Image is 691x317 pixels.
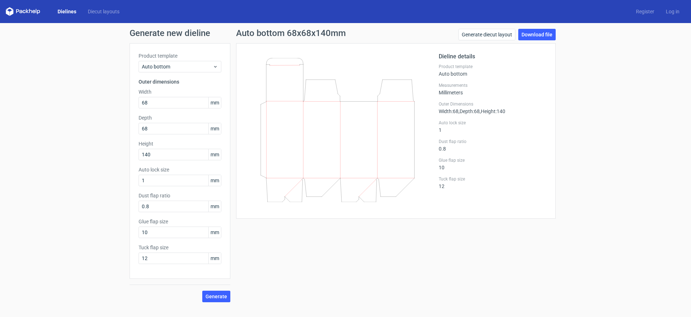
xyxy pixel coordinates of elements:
span: , Height : 140 [480,108,505,114]
a: Download file [518,29,556,40]
h1: Auto bottom 68x68x140mm [236,29,346,37]
div: Millimeters [439,82,547,95]
h1: Generate new dieline [130,29,561,37]
div: 0.8 [439,139,547,152]
span: mm [208,227,221,238]
a: Diecut layouts [82,8,125,15]
span: mm [208,97,221,108]
span: Auto bottom [142,63,213,70]
h2: Dieline details [439,52,547,61]
label: Glue flap size [439,157,547,163]
a: Log in [660,8,685,15]
label: Outer Dimensions [439,101,547,107]
label: Depth [139,114,221,121]
a: Register [630,8,660,15]
button: Generate [202,291,230,302]
span: mm [208,201,221,212]
div: 1 [439,120,547,133]
label: Dust flap ratio [439,139,547,144]
label: Tuck flap size [439,176,547,182]
div: 12 [439,176,547,189]
label: Glue flap size [139,218,221,225]
label: Dust flap ratio [139,192,221,199]
label: Tuck flap size [139,244,221,251]
a: Generate diecut layout [459,29,515,40]
span: mm [208,123,221,134]
span: mm [208,149,221,160]
div: 10 [439,157,547,170]
span: mm [208,175,221,186]
label: Measurements [439,82,547,88]
span: Generate [206,294,227,299]
span: Width : 68 [439,108,459,114]
span: mm [208,253,221,264]
label: Product template [139,52,221,59]
span: , Depth : 68 [459,108,480,114]
label: Height [139,140,221,147]
label: Width [139,88,221,95]
a: Dielines [52,8,82,15]
div: Auto bottom [439,64,547,77]
label: Auto lock size [139,166,221,173]
h3: Outer dimensions [139,78,221,85]
label: Product template [439,64,547,70]
label: Auto lock size [439,120,547,126]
